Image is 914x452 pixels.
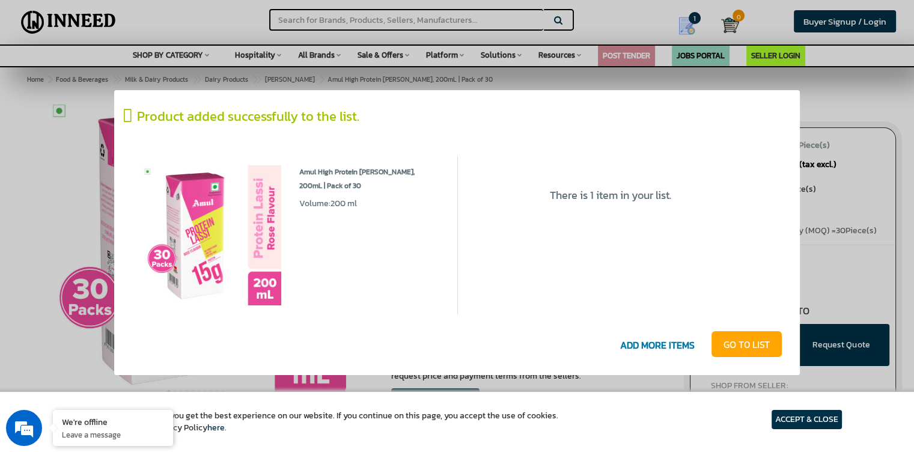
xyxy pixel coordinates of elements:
div: We're offline [62,416,164,427]
span: There is 1 item in your list. [550,187,671,203]
span: Amul High Protein [PERSON_NAME], 200mL | Pack of 30 [299,165,439,198]
img: logo_Zg8I0qSkbAqR2WFHt3p6CTuqpyXMFPubPcD2OT02zFN43Cy9FUNNG3NEPhM_Q1qe_.png [20,72,50,79]
img: Amul High Protein Rose Lassi, 200mL | Pack of 30 [141,165,281,305]
img: salesiqlogo_leal7QplfZFryJ6FIlVepeu7OftD7mt8q6exU6-34PB8prfIgodN67KcxXM9Y7JQ_.png [83,316,91,323]
span: Product added successfully to the list. [137,106,359,126]
a: here [207,421,225,434]
div: Minimize live chat window [197,6,226,35]
span: Volume:200 ml [299,197,357,210]
span: We are offline. Please leave us a message. [25,151,210,273]
em: Driven by SalesIQ [94,315,153,323]
textarea: Type your message and click 'Submit' [6,328,229,370]
p: Leave a message [62,429,164,440]
span: ADD MORE ITEMS [605,334,710,358]
article: ACCEPT & CLOSE [772,410,842,429]
span: ADD MORE ITEMS [614,334,701,358]
em: Submit [176,370,218,386]
div: Leave a message [62,67,202,83]
a: GO T0 LIST [711,331,782,358]
article: We use cookies to ensure you get the best experience on our website. If you continue on this page... [72,410,558,434]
